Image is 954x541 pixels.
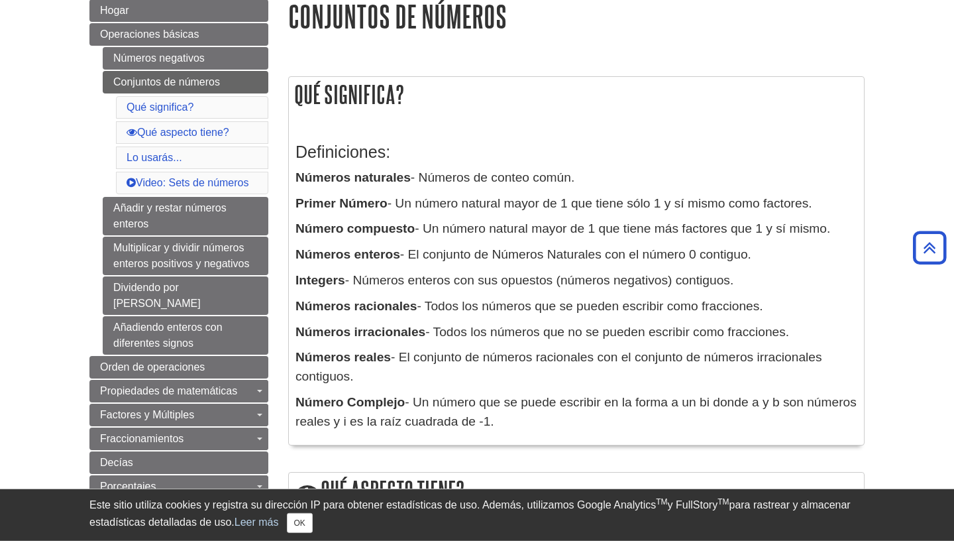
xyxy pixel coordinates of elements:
[295,271,857,290] p: - Números enteros con sus opuestos (números negativos) contiguos.
[289,473,864,511] h2: Qué aspecto tiene?
[235,516,279,528] a: Leer más
[295,299,417,313] b: Números racionales
[295,350,391,364] b: Números reales
[89,451,268,474] a: Decías
[100,29,199,40] span: Operaciones básicas
[295,143,857,162] h3: Definiciones:
[89,380,268,402] a: Propiedades de matemáticas
[127,177,248,188] a: Video: Sets de números
[89,497,865,533] div: Este sitio utiliza cookies y registra su dirección IP para obtener estadísticas de uso. Además, u...
[295,170,411,184] b: Números naturales
[295,325,425,339] b: Números irracionales
[103,237,268,275] a: Multiplicar y dividir números enteros positivos y negativos
[100,409,194,420] span: Factores y Múltiples
[295,348,857,387] p: - El conjunto de números racionales con el conjunto de números irracionales contiguos.
[295,247,400,261] b: Números enteros
[656,497,667,507] sup: TM
[127,127,229,138] a: Qué aspecto tiene?
[295,395,405,409] b: Número Complejo
[295,194,857,213] p: - Un número natural mayor de 1 que tiene sólo 1 y sí mismo como factores.
[295,196,388,210] b: Primer Número
[89,23,268,46] a: Operaciones básicas
[100,481,156,492] span: Porcentajes
[287,513,313,533] button: Cerrar
[295,168,857,188] p: - Números de conteo común.
[103,47,268,70] a: Números negativos
[295,323,857,342] p: - Todos los números que no se pueden escribir como fracciones.
[103,276,268,315] a: Dividendo por [PERSON_NAME]
[100,361,205,373] span: Orden de operaciones
[103,71,268,93] a: Conjuntos de números
[89,475,268,498] a: Porcentajes
[89,404,268,426] a: Factores y Múltiples
[100,457,133,468] span: Decías
[103,316,268,355] a: Añadiendo enteros con diferentes signos
[100,385,237,396] span: Propiedades de matemáticas
[295,219,857,239] p: - Un número natural mayor de 1 que tiene más factores que 1 y sí mismo.
[100,5,129,16] span: Hogar
[289,77,864,112] h2: Qué significa?
[127,101,193,113] a: Qué significa?
[717,497,729,507] sup: TM
[295,273,345,287] b: Integers
[100,433,184,444] span: Fraccionamientos
[103,197,268,235] a: Añadir y restar números enteros
[295,245,857,265] p: - El conjunto de Números Naturales con el número 0 contiguo.
[127,152,182,163] a: Lo usarás...
[295,221,415,235] b: Número compuesto
[89,356,268,379] a: Orden de operaciones
[295,297,857,316] p: - Todos los números que se pueden escribir como fracciones.
[295,393,857,432] p: - Un número que se puede escribir en la forma a un bi donde a y b son números reales y i es la ra...
[89,428,268,450] a: Fraccionamientos
[908,239,951,257] a: Volver al inicio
